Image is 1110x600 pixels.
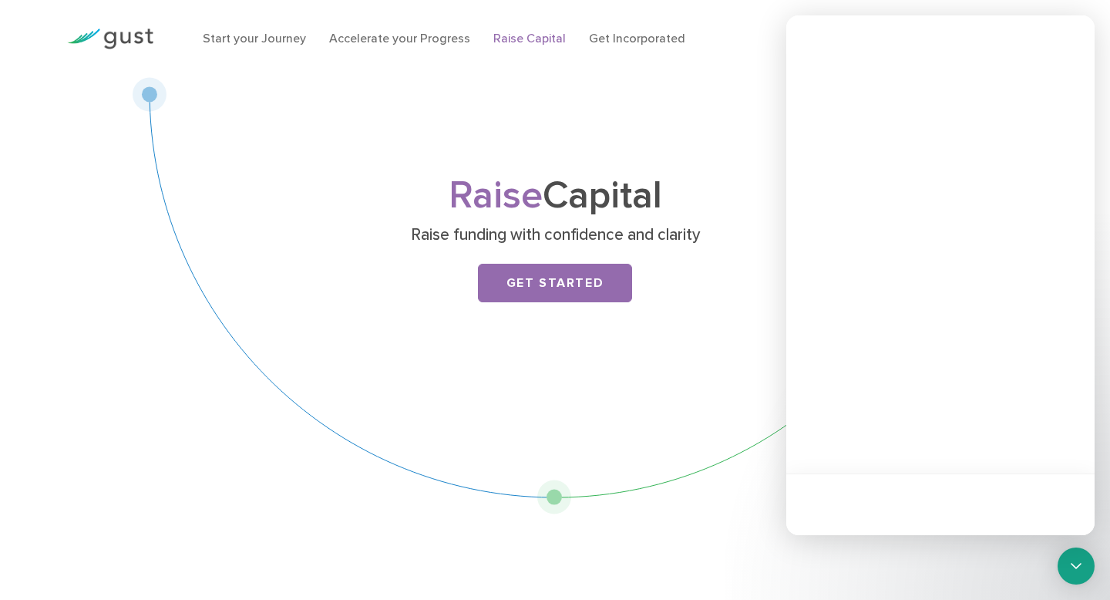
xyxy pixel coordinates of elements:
[449,173,543,218] span: Raise
[329,31,470,46] a: Accelerate your Progress
[67,29,153,49] img: Gust Logo
[251,178,859,214] h1: Capital
[203,31,306,46] a: Start your Journey
[493,31,566,46] a: Raise Capital
[1058,548,1095,585] div: Open Intercom Messenger
[478,264,632,302] a: Get Started
[257,224,854,246] p: Raise funding with confidence and clarity
[589,31,685,46] a: Get Incorporated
